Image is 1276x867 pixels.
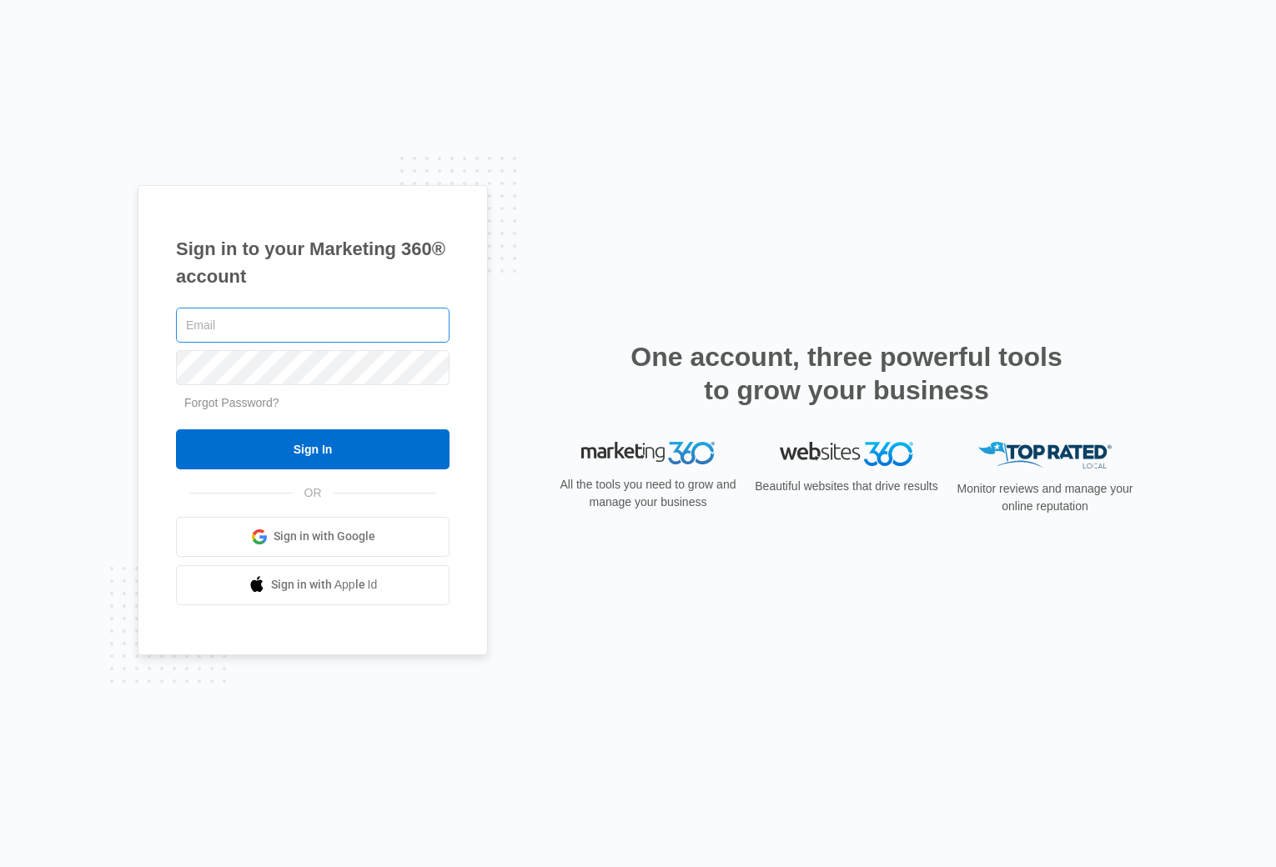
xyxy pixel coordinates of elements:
[555,476,741,511] p: All the tools you need to grow and manage your business
[293,484,334,502] span: OR
[274,528,375,545] span: Sign in with Google
[952,480,1138,515] p: Monitor reviews and manage your online reputation
[581,442,715,465] img: Marketing 360
[753,478,940,495] p: Beautiful websites that drive results
[176,308,450,343] input: Email
[184,396,279,409] a: Forgot Password?
[176,565,450,605] a: Sign in with Apple Id
[176,429,450,469] input: Sign In
[271,576,378,594] span: Sign in with Apple Id
[176,235,450,290] h1: Sign in to your Marketing 360® account
[978,442,1112,469] img: Top Rated Local
[176,517,450,557] a: Sign in with Google
[780,442,913,466] img: Websites 360
[625,340,1068,407] h2: One account, three powerful tools to grow your business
